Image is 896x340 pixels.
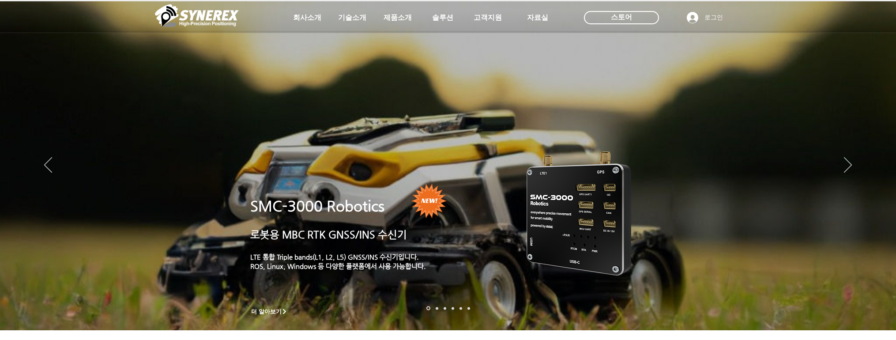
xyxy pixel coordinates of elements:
[376,9,420,26] a: 제품소개
[384,13,412,23] span: 제품소개
[293,13,321,23] span: 회사소개
[421,9,465,26] a: 솔루션
[584,11,659,24] div: 스토어
[250,198,384,215] a: SMC-3000 Robotics
[426,306,430,310] a: 로봇- SMC 2000
[527,13,548,23] span: 자료실
[250,253,419,261] a: LTE 통합 Triple bands(L1, L2, L5) GNSS/INS 수신기입니다.
[467,307,470,310] a: 정밀농업
[452,307,454,310] a: 자율주행
[474,13,502,23] span: 고객지원
[155,2,239,29] img: 씨너렉스_White_simbol_대지 1.png
[330,9,374,26] a: 기술소개
[436,307,438,310] a: 드론 8 - SMC 2000
[338,13,366,23] span: 기술소개
[432,13,453,23] span: 솔루션
[285,9,329,26] a: 회사소개
[514,138,644,286] img: KakaoTalk_20241224_155801212.png
[250,229,407,240] a: 로봇용 MBC RTK GNSS/INS 수신기
[681,9,729,26] button: 로그인
[444,307,446,310] a: 측량 IoT
[844,157,852,174] button: 다음
[250,262,426,270] a: ROS, Linux, Windows 등 다양한 플랫폼에서 사용 가능합니다.
[424,306,473,310] nav: 슬라이드
[516,9,560,26] a: 자료실
[611,12,632,22] span: 스토어
[247,306,291,317] a: 더 알아보기
[251,308,282,316] span: 더 알아보기
[466,9,510,26] a: 고객지원
[44,157,52,174] button: 이전
[459,307,462,310] a: 로봇
[701,13,726,22] span: 로그인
